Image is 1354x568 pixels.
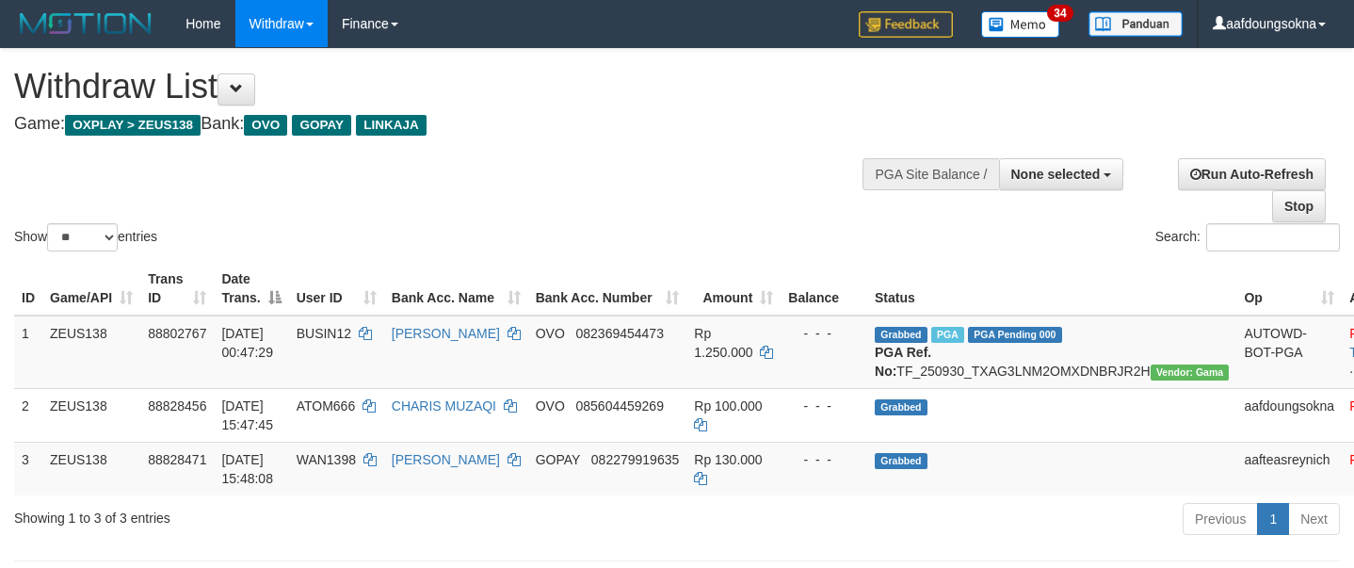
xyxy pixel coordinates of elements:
[14,262,42,316] th: ID
[221,452,273,486] span: [DATE] 15:48:08
[1236,442,1342,495] td: aafteasreynich
[536,398,565,414] span: OVO
[1236,388,1342,442] td: aafdoungsokna
[862,158,998,190] div: PGA Site Balance /
[392,398,496,414] a: CHARIS MUZAQI
[1257,503,1289,535] a: 1
[14,9,157,38] img: MOTION_logo.png
[289,262,384,316] th: User ID: activate to sort column ascending
[867,262,1236,316] th: Status
[148,398,206,414] span: 88828456
[356,115,427,136] span: LINKAJA
[244,115,287,136] span: OVO
[686,262,781,316] th: Amount: activate to sort column ascending
[14,316,42,389] td: 1
[867,316,1236,389] td: TF_250930_TXAG3LNM2OMXDNBRJR2H
[575,398,663,414] span: Copy 085604459269 to clipboard
[14,501,550,527] div: Showing 1 to 3 of 3 entries
[14,115,884,134] h4: Game: Bank:
[297,452,356,467] span: WAN1398
[875,345,931,379] b: PGA Ref. No:
[859,11,953,38] img: Feedback.jpg
[148,452,206,467] span: 88828471
[981,11,1060,38] img: Button%20Memo.svg
[297,398,356,414] span: ATOM666
[694,398,762,414] span: Rp 100.000
[214,262,288,316] th: Date Trans.: activate to sort column descending
[42,442,140,495] td: ZEUS138
[392,326,500,341] a: [PERSON_NAME]
[1088,11,1183,37] img: panduan.png
[591,452,679,467] span: Copy 082279919635 to clipboard
[999,158,1124,190] button: None selected
[14,223,157,252] label: Show entries
[148,326,206,341] span: 88802767
[781,262,867,316] th: Balance
[1288,503,1340,535] a: Next
[694,326,752,360] span: Rp 1.250.000
[140,262,214,316] th: Trans ID: activate to sort column ascending
[65,115,201,136] span: OXPLAY > ZEUS138
[1236,316,1342,389] td: AUTOWD-BOT-PGA
[42,316,140,389] td: ZEUS138
[221,398,273,432] span: [DATE] 15:47:45
[47,223,118,252] select: Showentries
[788,450,860,469] div: - - -
[1011,167,1101,182] span: None selected
[1151,365,1230,381] span: Vendor URL: https://trx31.1velocity.biz
[536,326,565,341] span: OVO
[1178,158,1326,190] a: Run Auto-Refresh
[575,326,663,341] span: Copy 082369454473 to clipboard
[931,327,964,343] span: Marked by aafsreyleap
[42,388,140,442] td: ZEUS138
[292,115,351,136] span: GOPAY
[14,388,42,442] td: 2
[536,452,580,467] span: GOPAY
[297,326,351,341] span: BUSIN12
[1272,190,1326,222] a: Stop
[14,68,884,105] h1: Withdraw List
[875,453,927,469] span: Grabbed
[528,262,687,316] th: Bank Acc. Number: activate to sort column ascending
[788,324,860,343] div: - - -
[221,326,273,360] span: [DATE] 00:47:29
[1155,223,1340,252] label: Search:
[14,442,42,495] td: 3
[694,452,762,467] span: Rp 130.000
[1206,223,1340,252] input: Search:
[42,262,140,316] th: Game/API: activate to sort column ascending
[1236,262,1342,316] th: Op: activate to sort column ascending
[968,327,1062,343] span: PGA Pending
[384,262,528,316] th: Bank Acc. Name: activate to sort column ascending
[875,399,927,415] span: Grabbed
[1047,5,1072,22] span: 34
[875,327,927,343] span: Grabbed
[788,397,860,415] div: - - -
[392,452,500,467] a: [PERSON_NAME]
[1183,503,1258,535] a: Previous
